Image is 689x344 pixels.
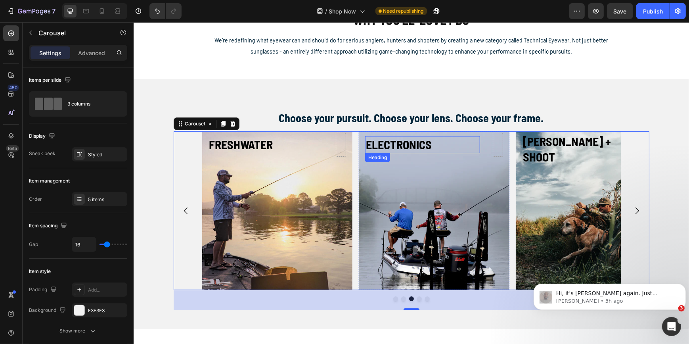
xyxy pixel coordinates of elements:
button: Save [607,3,633,19]
button: Carousel Back Arrow [41,177,63,200]
div: Background Image [225,109,376,268]
div: Undo/Redo [149,3,182,19]
span: Need republishing [383,8,424,15]
div: Item management [29,177,70,184]
div: Publish [643,7,663,15]
div: Styled [88,151,125,158]
strong: [PERSON_NAME] + SHOOT [389,112,477,142]
span: Shop Now [329,7,356,15]
div: Overlay [225,109,376,268]
button: Carousel Next Arrow [492,177,515,200]
span: / [325,7,327,15]
button: Publish [636,3,670,19]
div: Padding [29,284,58,295]
div: Sneak peek [29,150,56,157]
div: 3 columns [67,95,116,113]
p: Settings [39,49,61,57]
div: Items per slide [29,75,73,86]
input: Auto [72,237,96,252]
iframe: Intercom live chat [662,317,681,336]
div: 5 items [88,196,125,203]
div: Beta [6,145,19,152]
button: Show more [29,324,127,338]
h2: Rich Text Editor. Editing area: main [75,114,189,131]
div: Order [29,196,42,203]
div: Background [29,305,67,316]
iframe: Intercom notifications message [530,267,689,323]
strong: Choose your pursuit. Choose your lens. Choose your frame. [145,89,410,102]
iframe: Design area [134,22,689,344]
div: F3F3F3 [88,307,125,314]
span: Save [614,8,627,15]
button: 7 [3,3,59,19]
strong: ELECTRONICS [232,115,298,129]
div: Gap [29,241,38,248]
div: Background Image [382,109,533,268]
div: Overlay [382,109,533,268]
strong: FRESHWATER [75,115,139,129]
div: Overlay [68,109,219,268]
div: Background Image [68,109,219,268]
p: 7 [52,6,56,16]
p: ⁠⁠⁠⁠⁠⁠⁠ [75,115,188,130]
p: Carousel [38,28,106,38]
div: Show more [60,327,97,335]
div: Carousel [50,98,73,105]
div: Item spacing [29,221,69,231]
div: Heading [233,132,255,139]
div: Add... [88,286,125,294]
p: Advanced [78,49,105,57]
div: 450 [8,85,19,91]
div: Display [29,131,57,142]
div: Item style [29,268,51,275]
span: 3 [678,305,685,311]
